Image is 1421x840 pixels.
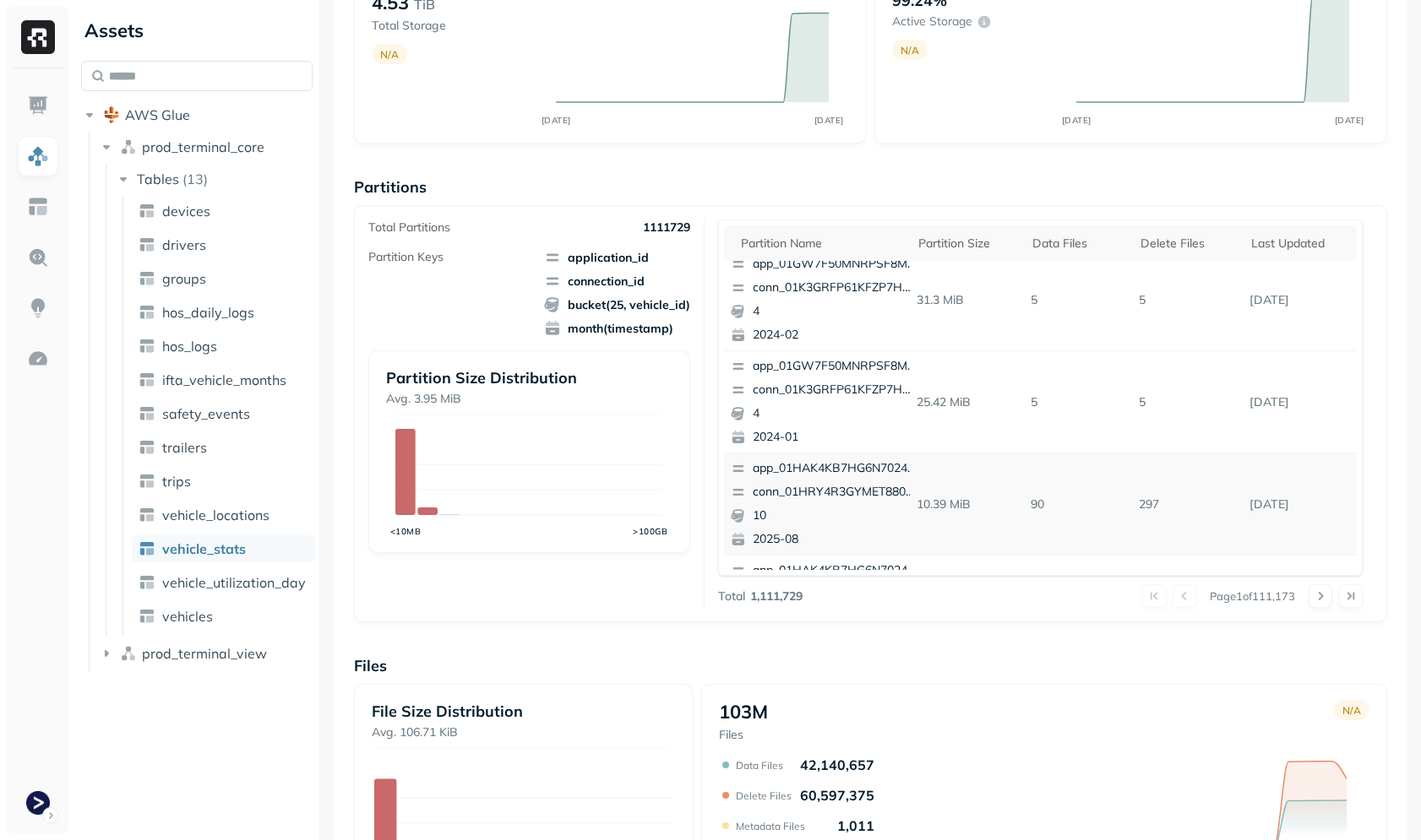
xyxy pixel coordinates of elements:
[544,296,690,313] span: bucket(25, vehicle_id)
[139,304,155,321] img: table
[837,817,874,834] p: 1,011
[162,608,213,625] span: vehicles
[910,490,1024,519] p: 10.39 MiB
[26,791,50,815] img: Terminal
[132,366,315,393] a: ifta_vehicle_months
[1210,588,1295,604] p: Page 1 of 111,173
[27,145,49,167] img: Assets
[139,371,155,388] img: table
[736,789,792,802] p: Delete Files
[162,574,306,591] span: vehicle_utilization_day
[162,203,210,219] span: devices
[719,700,768,723] p: 103M
[372,724,675,740] p: Avg. 106.71 KiB
[1024,387,1132,417] p: 5
[901,44,919,57] p: N/A
[354,177,1387,197] p: Partitions
[139,338,155,355] img: table
[753,327,917,344] p: 2024-02
[910,285,1024,315] p: 31.3 MiB
[162,304,254,321] span: hos_daily_logs
[380,48,399,61] p: N/A
[162,439,207,456] span: trailers
[386,391,673,407] p: Avg. 3.95 MiB
[139,574,155,591] img: table
[132,299,315,326] a: hos_daily_logs
[544,273,690,290] span: connection_id
[1132,285,1243,315] p: 5
[162,270,206,287] span: groups
[120,138,137,155] img: namespace
[162,338,217,355] span: hos_logs
[21,20,55,54] img: Ryft
[544,249,690,266] span: application_id
[541,115,570,126] tspan: [DATE]
[753,429,917,446] p: 2024-01
[1251,236,1348,252] div: Last updated
[162,473,191,490] span: trips
[132,434,315,461] a: trailers
[27,95,49,117] img: Dashboard
[753,256,917,273] p: app_01GW7F50MNRPSF8MFHFDEVDVJA
[1032,236,1124,252] div: Data Files
[368,219,450,236] p: Total Partitions
[120,645,137,662] img: namespace
[27,297,49,319] img: Insights
[139,405,155,422] img: table
[643,219,690,236] p: 1111729
[103,106,120,123] img: root
[368,249,444,265] p: Partition Keys
[354,656,1387,675] p: Files
[132,333,315,360] a: hos_logs
[724,555,923,657] button: app_01HAK4KB7HG6N7024210G3S8D5conn_01JKDV86JXFVK7BBEDD0KHZS55142025-08
[1243,285,1357,315] p: Aug 25, 2025
[27,247,49,268] img: Query Explorer
[81,17,313,44] div: Assets
[1243,387,1357,417] p: Aug 25, 2025
[372,18,539,34] p: Total Storage
[753,531,917,548] p: 2025-08
[115,165,314,192] button: Tables(13)
[162,371,286,388] span: ifta_vehicle_months
[98,640,313,667] button: prod_terminal_view
[162,236,206,253] span: drivers
[753,460,917,477] p: app_01HAK4KB7HG6N7024210G3S8D5
[910,387,1024,417] p: 25.42 MiB
[137,171,179,187] span: Tables
[1062,115,1092,126] tspan: [DATE]
[814,115,843,126] tspan: [DATE]
[753,507,917,524] p: 10
[125,106,190,123] span: AWS Glue
[139,439,155,456] img: table
[741,236,901,252] div: Partition name
[132,569,315,596] a: vehicle_utilization_day
[753,382,917,398] p: conn_01K3GRFP61KFZP7HF7KSQ2XDG2
[1132,490,1243,519] p: 297
[132,501,315,528] a: vehicle_locations
[162,507,269,523] span: vehicle_locations
[142,138,264,155] span: prod_terminal_core
[1024,490,1132,519] p: 90
[81,101,313,128] button: AWS Glue
[753,279,917,296] p: conn_01K3GRFP61KFZP7HF7KSQ2XDG2
[386,368,673,387] p: Partition Size Distribution
[132,535,315,562] a: vehicle_stats
[736,759,783,772] p: Data Files
[753,484,917,501] p: conn_01HRY4R3GYMET88080NR4SKB3N
[1024,285,1132,315] p: 5
[719,727,768,743] p: Files
[544,320,690,337] span: month(timestamp)
[98,133,313,160] button: prod_terminal_core
[800,787,874,804] p: 60,597,375
[132,265,315,292] a: groups
[162,540,246,557] span: vehicle_stats
[736,820,805,832] p: Metadata Files
[800,756,874,773] p: 42,140,657
[132,468,315,495] a: trips
[1132,387,1243,417] p: 5
[724,249,923,350] button: app_01GW7F50MNRPSF8MFHFDEVDVJAconn_01K3GRFP61KFZP7HF7KSQ2XDG242024-02
[390,526,422,537] tspan: <10MB
[132,400,315,427] a: safety_events
[139,236,155,253] img: table
[724,351,923,453] button: app_01GW7F50MNRPSF8MFHFDEVDVJAconn_01K3GRFP61KFZP7HF7KSQ2XDG242024-01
